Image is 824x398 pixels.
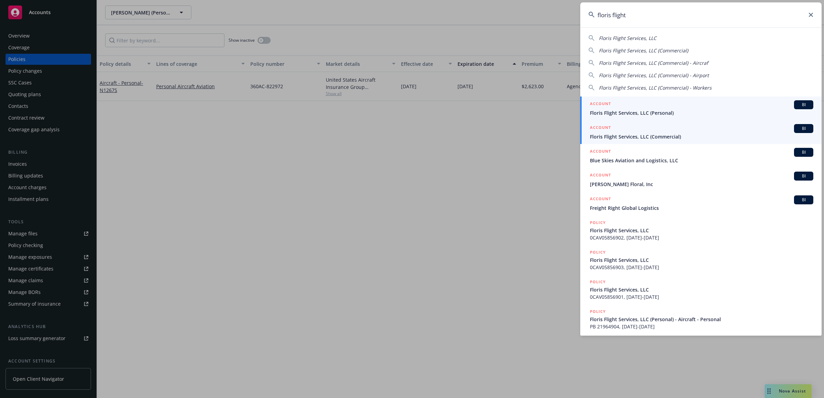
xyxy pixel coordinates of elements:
[590,323,813,330] span: PB 21964904, [DATE]-[DATE]
[580,120,822,144] a: ACCOUNTBIFloris Flight Services, LLC (Commercial)
[580,168,822,192] a: ACCOUNTBI[PERSON_NAME] Floral, Inc
[580,192,822,215] a: ACCOUNTBIFreight Right Global Logistics
[590,249,606,256] h5: POLICY
[580,2,822,27] input: Search...
[797,102,811,108] span: BI
[580,144,822,168] a: ACCOUNTBIBlue Skies Aviation and Logistics, LLC
[580,275,822,304] a: POLICYFloris Flight Services, LLC0CAV05856901, [DATE]-[DATE]
[590,204,813,212] span: Freight Right Global Logistics
[590,256,813,264] span: Floris Flight Services, LLC
[590,124,611,132] h5: ACCOUNT
[580,304,822,334] a: POLICYFloris Flight Services, LLC (Personal) - Aircraft - PersonalPB 21964904, [DATE]-[DATE]
[797,173,811,179] span: BI
[580,215,822,245] a: POLICYFloris Flight Services, LLC0CAV05856902, [DATE]-[DATE]
[590,181,813,188] span: [PERSON_NAME] Floral, Inc
[599,35,656,41] span: Floris Flight Services, LLC
[797,125,811,132] span: BI
[590,100,611,109] h5: ACCOUNT
[590,157,813,164] span: Blue Skies Aviation and Logistics, LLC
[590,264,813,271] span: 0CAV05856903, [DATE]-[DATE]
[590,286,813,293] span: Floris Flight Services, LLC
[599,84,712,91] span: Floris Flight Services, LLC (Commercial) - Workers
[590,293,813,300] span: 0CAV05856901, [DATE]-[DATE]
[599,60,708,66] span: Floris Flight Services, LLC (Commercial) - Aircraf
[580,245,822,275] a: POLICYFloris Flight Services, LLC0CAV05856903, [DATE]-[DATE]
[590,148,611,156] h5: ACCOUNT
[580,96,822,120] a: ACCOUNTBIFloris Flight Services, LLC (Personal)
[599,47,688,54] span: Floris Flight Services, LLC (Commercial)
[590,109,813,116] span: Floris Flight Services, LLC (Personal)
[590,234,813,241] span: 0CAV05856902, [DATE]-[DATE]
[590,172,611,180] h5: ACCOUNT
[590,308,606,315] h5: POLICY
[590,133,813,140] span: Floris Flight Services, LLC (Commercial)
[590,195,611,204] h5: ACCOUNT
[590,227,813,234] span: Floris Flight Services, LLC
[599,72,709,79] span: Floris Flight Services, LLC (Commercial) - Airport
[797,149,811,155] span: BI
[590,278,606,285] h5: POLICY
[590,219,606,226] h5: POLICY
[590,316,813,323] span: Floris Flight Services, LLC (Personal) - Aircraft - Personal
[797,197,811,203] span: BI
